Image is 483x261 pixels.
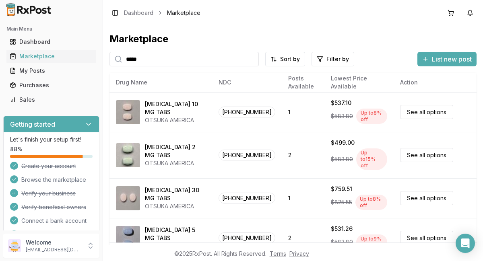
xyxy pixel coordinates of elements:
div: Sales [10,96,93,104]
div: My Posts [10,67,93,75]
span: Verify your business [21,189,76,197]
span: $583.80 [331,155,353,163]
div: $537.10 [331,99,351,107]
img: Abilify 5 MG TABS [116,226,140,250]
div: Up to 8 % off [355,195,387,210]
button: Dashboard [3,35,99,48]
a: See all options [400,231,453,245]
img: Abilify 30 MG TABS [116,186,140,210]
span: $583.80 [331,112,353,120]
th: Posts Available [282,73,324,92]
th: NDC [212,73,282,92]
span: Verify beneficial owners [21,203,86,211]
span: [PHONE_NUMBER] [219,150,275,160]
span: 88 % [10,145,23,153]
td: 1 [282,92,324,132]
td: 2 [282,132,324,178]
span: $583.80 [331,238,353,246]
a: Privacy [289,250,309,257]
h2: Main Menu [6,26,96,32]
div: Marketplace [109,33,477,45]
td: 2 [282,218,324,258]
p: Welcome [26,238,82,247]
span: [PHONE_NUMBER] [219,107,275,117]
div: OTSUKA AMERICA [145,116,206,124]
nav: breadcrumb [124,9,200,17]
img: User avatar [8,239,21,252]
a: Sales [6,92,96,107]
button: Filter by [312,52,354,66]
span: Sort by [280,55,300,63]
div: Marketplace [10,52,93,60]
a: Terms [270,250,286,257]
div: [MEDICAL_DATA] 10 MG TABS [145,100,206,116]
div: [MEDICAL_DATA] 30 MG TABS [145,186,206,202]
span: [PHONE_NUMBER] [219,193,275,203]
button: List new post [417,52,477,66]
p: [EMAIL_ADDRESS][DOMAIN_NAME] [26,247,82,253]
div: OTSUKA AMERICA [145,159,206,167]
a: Purchases [6,78,96,92]
button: Sort by [265,52,305,66]
p: Let's finish your setup first! [10,136,93,144]
button: My Posts [3,64,99,77]
th: Drug Name [109,73,212,92]
button: Sales [3,93,99,106]
span: List new post [432,54,472,64]
th: Action [394,73,477,92]
a: See all options [400,105,453,119]
div: OTSUKA AMERICA [145,242,206,250]
span: Marketplace [167,9,200,17]
img: Abilify 2 MG TABS [116,143,140,167]
div: [MEDICAL_DATA] 2 MG TABS [145,143,206,159]
div: $531.26 [331,225,353,233]
a: Marketplace [6,49,96,64]
a: Dashboard [6,35,96,49]
img: RxPost Logo [3,3,55,16]
div: Up to 9 % off [356,234,387,250]
div: $499.00 [331,139,355,147]
div: Up to 8 % off [356,109,387,124]
a: List new post [417,56,477,64]
h3: Getting started [10,119,55,129]
div: OTSUKA AMERICA [145,202,206,210]
span: [PHONE_NUMBER] [219,232,275,243]
button: Marketplace [3,50,99,63]
div: Open Intercom Messenger [456,234,475,253]
a: My Posts [6,64,96,78]
a: Dashboard [124,9,153,17]
div: [MEDICAL_DATA] 5 MG TABS [145,226,206,242]
span: Browse the marketplace [21,176,86,184]
button: Purchases [3,79,99,92]
td: 1 [282,178,324,218]
a: See all options [400,148,453,162]
span: Filter by [326,55,349,63]
img: Abilify 10 MG TABS [116,100,140,124]
div: Up to 15 % off [356,148,387,170]
th: Lowest Price Available [324,73,394,92]
div: Purchases [10,81,93,89]
div: $759.51 [331,185,352,193]
div: Dashboard [10,38,93,46]
a: See all options [400,191,453,205]
span: Connect a bank account [21,217,87,225]
span: Create your account [21,162,76,170]
span: $825.55 [331,198,352,206]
